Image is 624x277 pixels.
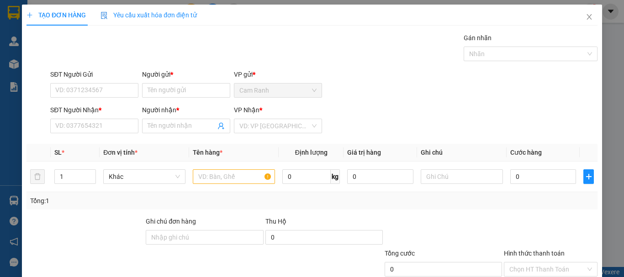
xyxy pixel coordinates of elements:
span: Yêu cầu xuất hóa đơn điện tử [100,11,197,19]
div: VP gửi [234,69,322,79]
label: Ghi chú đơn hàng [146,218,196,225]
span: TẠO ĐƠN HÀNG [26,11,86,19]
span: Giá trị hàng [347,149,381,156]
input: Ghi chú đơn hàng [146,230,263,245]
button: delete [30,169,45,184]
span: Định lượng [295,149,327,156]
th: Ghi chú [417,144,507,162]
span: close [586,13,593,21]
div: SĐT Người Gửi [50,69,138,79]
span: Thu Hộ [265,218,286,225]
label: Gán nhãn [464,34,492,42]
span: Tổng cước [385,250,415,257]
span: kg [331,169,340,184]
div: Người nhận [142,105,230,115]
span: Cam Ranh [239,84,317,97]
div: Tổng: 1 [30,196,242,206]
span: user-add [217,122,225,130]
span: Tên hàng [193,149,222,156]
span: Khác [109,170,180,183]
label: Hình thức thanh toán [504,250,565,257]
img: icon [100,12,108,19]
span: plus [584,173,593,180]
button: Close [576,5,602,30]
span: VP Nhận [234,106,259,114]
span: plus [26,12,33,18]
span: SL [54,149,62,156]
input: 0 [347,169,413,184]
div: Người gửi [142,69,230,79]
div: SĐT Người Nhận [50,105,138,115]
input: Ghi Chú [421,169,503,184]
span: Đơn vị tính [103,149,137,156]
span: Cước hàng [510,149,542,156]
input: VD: Bàn, Ghế [193,169,275,184]
button: plus [583,169,594,184]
